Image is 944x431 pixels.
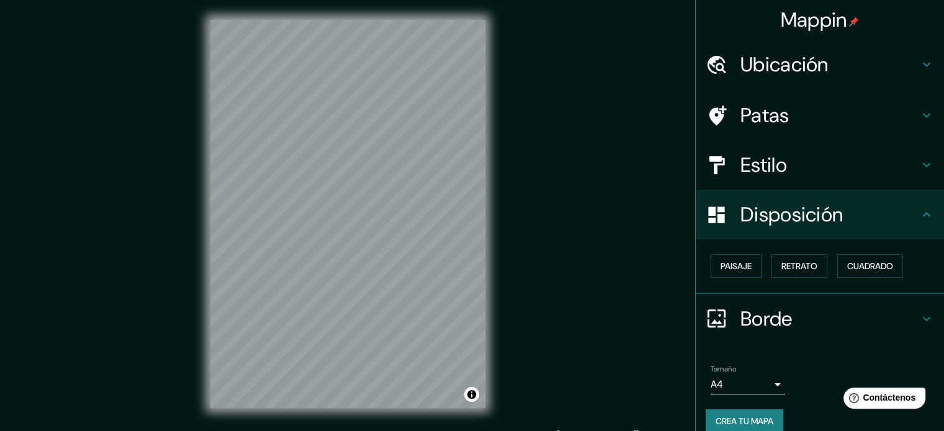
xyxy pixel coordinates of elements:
font: Crea tu mapa [716,415,773,427]
font: Mappin [781,7,847,33]
font: Cuadrado [847,260,893,272]
button: Activar o desactivar atribución [464,387,479,402]
font: Ubicación [740,51,829,78]
button: Paisaje [711,254,762,278]
font: A4 [711,378,723,391]
font: Patas [740,102,789,128]
font: Borde [740,306,793,332]
iframe: Lanzador de widgets de ayuda [834,383,930,417]
canvas: Mapa [210,20,485,408]
div: A4 [711,375,785,394]
div: Estilo [696,140,944,190]
div: Disposición [696,190,944,239]
font: Estilo [740,152,787,178]
div: Ubicación [696,40,944,89]
div: Borde [696,294,944,344]
font: Paisaje [721,260,752,272]
font: Tamaño [711,364,736,374]
font: Retrato [781,260,817,272]
font: Disposición [740,202,843,228]
div: Patas [696,91,944,140]
img: pin-icon.png [849,17,859,27]
button: Cuadrado [837,254,903,278]
button: Retrato [771,254,827,278]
